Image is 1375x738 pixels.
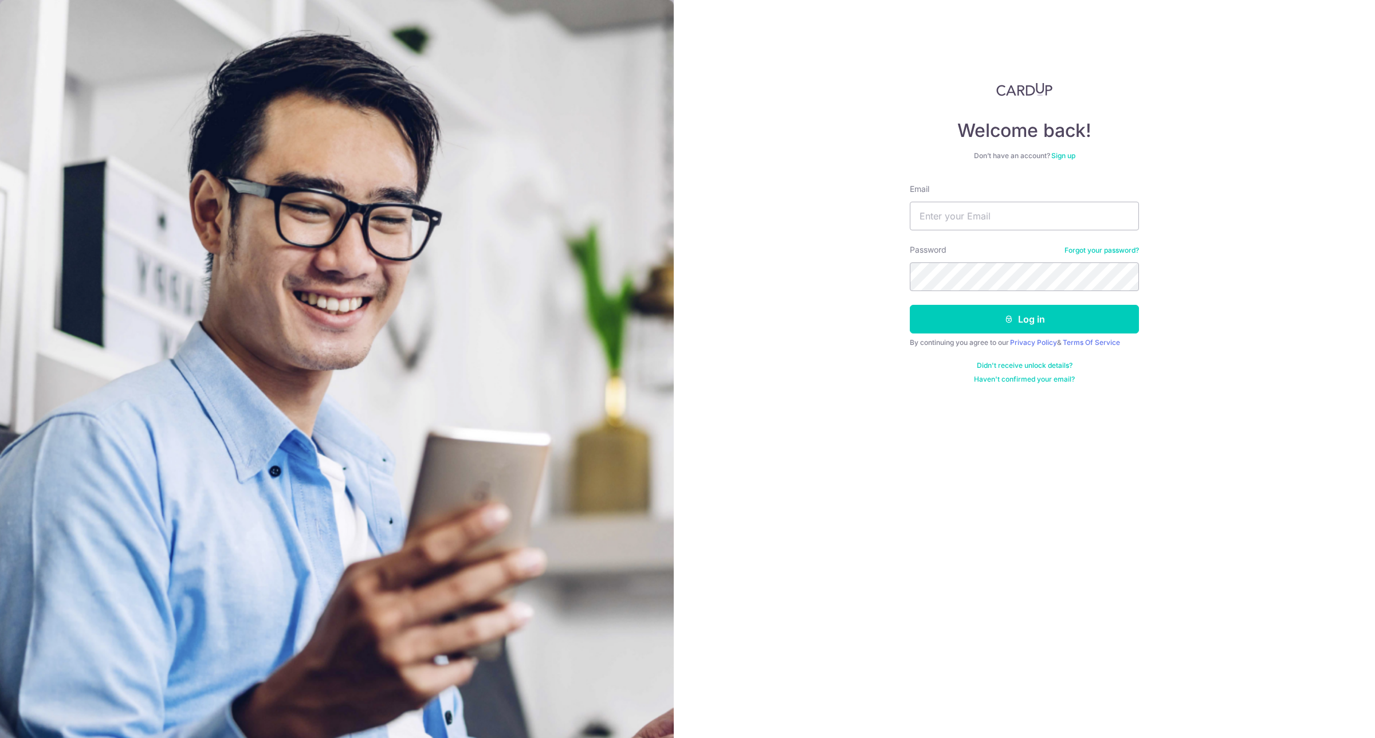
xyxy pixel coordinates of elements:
[910,119,1139,142] h4: Welcome back!
[910,202,1139,230] input: Enter your Email
[1051,151,1075,160] a: Sign up
[910,305,1139,333] button: Log in
[1063,338,1120,347] a: Terms Of Service
[910,183,929,195] label: Email
[1010,338,1057,347] a: Privacy Policy
[977,361,1072,370] a: Didn't receive unlock details?
[974,375,1075,384] a: Haven't confirmed your email?
[1064,246,1139,255] a: Forgot your password?
[996,83,1052,96] img: CardUp Logo
[910,244,946,256] label: Password
[910,151,1139,160] div: Don’t have an account?
[910,338,1139,347] div: By continuing you agree to our &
